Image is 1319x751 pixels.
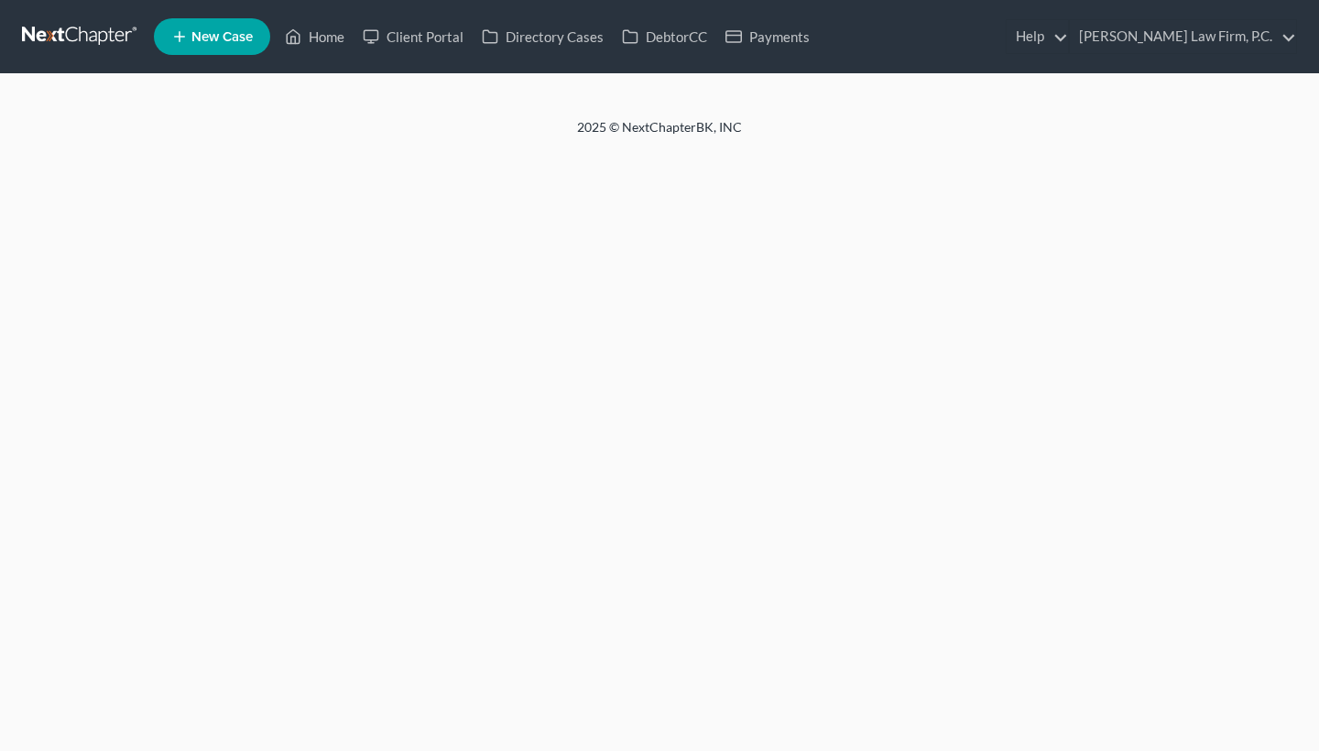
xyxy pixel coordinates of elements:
[1070,20,1296,53] a: [PERSON_NAME] Law Firm, P.C.
[613,20,716,53] a: DebtorCC
[716,20,819,53] a: Payments
[137,118,1182,151] div: 2025 © NextChapterBK, INC
[473,20,613,53] a: Directory Cases
[354,20,473,53] a: Client Portal
[154,18,270,55] new-legal-case-button: New Case
[1007,20,1068,53] a: Help
[276,20,354,53] a: Home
